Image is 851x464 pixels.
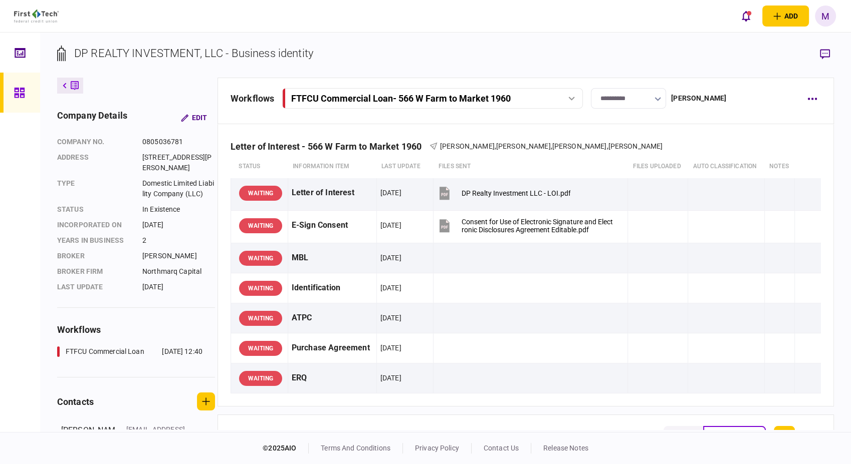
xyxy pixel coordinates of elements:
div: [DATE] [380,283,401,293]
div: WAITING [239,186,282,201]
div: status [57,204,132,215]
button: FTFCU Commercial Loan- 566 W Farm to Market 1960 [282,88,583,109]
div: 2 [142,235,215,246]
div: FTFCU Commercial Loan - 566 W Farm to Market 1960 [291,93,511,104]
a: privacy policy [415,444,459,452]
div: years in business [57,235,132,246]
a: contact us [484,444,519,452]
div: Relationships Manager [247,426,343,447]
div: WAITING [239,218,282,233]
button: Edit [173,109,215,127]
button: hierarchy [703,426,766,447]
span: , [551,142,552,150]
div: 0805036781 [142,137,215,147]
div: [STREET_ADDRESS][PERSON_NAME] [142,152,215,173]
button: open adding identity options [762,6,809,27]
div: MBL [292,247,373,269]
a: release notes [543,444,588,452]
div: In Existence [142,204,215,215]
th: Files uploaded [628,155,688,178]
div: ATPC [292,307,373,329]
div: Letter of Interest - 566 W Farm to Market 1960 [231,141,430,152]
div: workflows [231,92,274,105]
div: Consent for Use of Electronic Signature and Electronic Disclosures Agreement Editable.pdf [461,218,612,234]
th: files sent [434,155,628,178]
a: terms and conditions [321,444,390,452]
div: E-Sign Consent [292,214,373,237]
button: M [815,6,836,27]
span: , [606,142,608,150]
div: [EMAIL_ADDRESS][DOMAIN_NAME] [126,424,191,445]
div: Broker [57,251,132,261]
div: Type [57,178,132,199]
th: Information item [288,155,376,178]
span: [PERSON_NAME] [608,142,663,150]
button: list [664,426,703,447]
div: [DATE] [380,188,401,198]
div: [PERSON_NAME] [671,93,726,104]
div: WAITING [239,371,282,386]
div: DP Realty Investment LLC - LOI.pdf [461,189,570,197]
div: WAITING [239,251,282,266]
span: , [495,142,496,150]
div: [DATE] [380,343,401,353]
a: FTFCU Commercial Loan[DATE] 12:40 [57,346,202,357]
div: [DATE] [380,373,401,383]
div: Identification [292,277,373,299]
div: Purchase Agreement [292,337,373,359]
div: Letter of Interest [292,182,373,204]
div: [PERSON_NAME] [142,251,215,261]
div: WAITING [239,341,282,356]
div: company no. [57,137,132,147]
span: [PERSON_NAME] [552,142,607,150]
div: address [57,152,132,173]
img: client company logo [14,10,59,23]
div: FTFCU Commercial Loan [66,346,144,357]
div: DP REALTY INVESTMENT, LLC - Business identity [74,45,313,62]
div: incorporated on [57,220,132,230]
div: © 2025 AIO [263,443,309,453]
div: workflows [57,323,215,336]
div: [DATE] [142,282,215,292]
div: broker firm [57,266,132,277]
div: last update [57,282,132,292]
div: [DATE] [380,313,401,323]
div: Northmarq Capital [142,266,215,277]
th: status [231,155,288,178]
span: [PERSON_NAME] [440,142,495,150]
div: [DATE] [380,253,401,263]
th: notes [764,155,795,178]
th: auto classification [688,155,765,178]
button: DP Realty Investment LLC - LOI.pdf [437,182,570,204]
span: [PERSON_NAME] [496,142,551,150]
div: WAITING [239,311,282,326]
div: contacts [57,395,94,408]
div: [DATE] [380,220,401,230]
th: last update [376,155,434,178]
div: ERQ [292,367,373,389]
div: WAITING [239,281,282,296]
button: open notifications list [735,6,756,27]
div: [DATE] 12:40 [162,346,202,357]
button: Consent for Use of Electronic Signature and Electronic Disclosures Agreement Editable.pdf [437,214,612,237]
div: Domestic Limited Liability Company (LLC) [142,178,215,199]
div: [DATE] [142,220,215,230]
div: company details [57,109,127,127]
